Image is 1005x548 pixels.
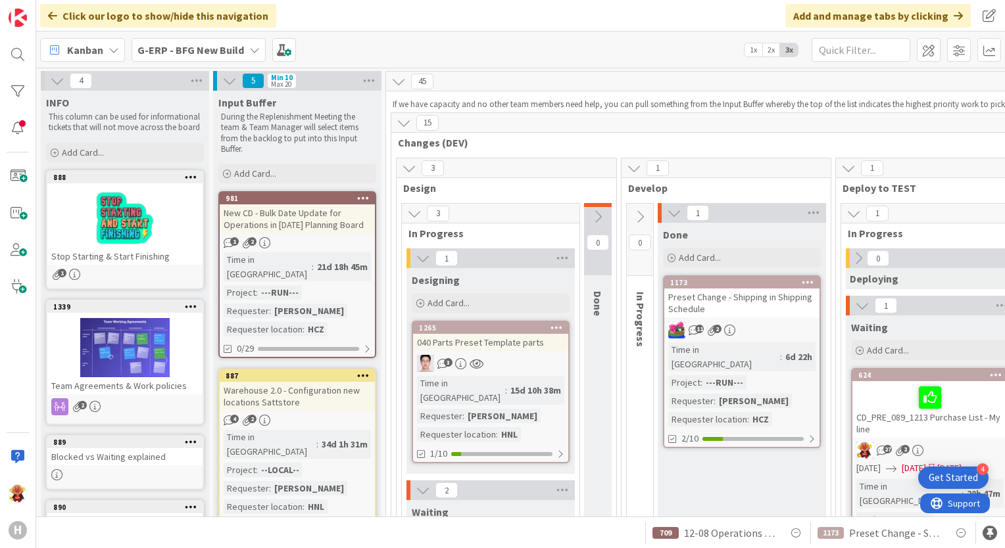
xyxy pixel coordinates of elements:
[634,292,647,347] span: In Progress
[875,298,897,313] span: 1
[47,301,203,394] div: 1339Team Agreements & Work policies
[318,437,371,451] div: 34d 1h 31m
[413,322,568,334] div: 1265
[417,376,505,405] div: Time in [GEOGRAPHIC_DATA]
[47,171,203,265] div: 888Stop Starting & Start Finishing
[234,168,276,179] span: Add Card...
[652,527,679,539] div: 709
[812,38,910,62] input: Quick Filter...
[9,484,27,503] img: LC
[47,436,203,448] div: 889
[668,412,747,426] div: Requester location
[695,325,704,333] span: 11
[664,321,820,338] div: JK
[866,206,889,221] span: 1
[664,277,820,288] div: 1173
[46,96,69,109] span: INFO
[591,291,604,316] span: Done
[303,322,305,336] span: :
[428,297,470,309] span: Add Card...
[647,160,669,176] span: 1
[413,334,568,351] div: 040 Parts Preset Template parts
[716,394,792,408] div: [PERSON_NAME]
[269,304,271,318] span: :
[413,355,568,372] div: ll
[628,181,814,194] span: Develop
[312,260,314,274] span: :
[256,285,258,300] span: :
[849,525,943,541] span: Preset Change - Shipping in Shipping Schedule
[9,9,27,27] img: Visit kanbanzone.com
[918,467,989,489] div: Open Get Started checklist, remaining modules: 4
[413,322,568,351] div: 1265040 Parts Preset Template parts
[224,430,316,459] div: Time in [GEOGRAPHIC_DATA]
[687,205,709,221] span: 1
[664,277,820,317] div: 1173Preset Change - Shipping in Shipping Schedule
[53,302,203,311] div: 1339
[587,235,609,250] span: 0
[856,479,962,508] div: Time in [GEOGRAPHIC_DATA]
[867,344,909,356] span: Add Card...
[498,427,521,442] div: HNL
[702,375,747,390] div: ---RUN---
[664,288,820,317] div: Preset Change - Shipping in Shipping Schedule
[303,499,305,514] span: :
[902,461,926,475] span: [DATE]
[856,512,889,526] div: Project
[220,193,375,233] div: 981New CD - Bulk Date Update for Operations in [DATE] Planning Board
[47,377,203,394] div: Team Agreements & Work policies
[271,481,347,495] div: [PERSON_NAME]
[242,73,264,89] span: 5
[53,438,203,447] div: 889
[749,412,772,426] div: HCZ
[46,170,204,289] a: 888Stop Starting & Start Finishing
[256,463,258,477] span: :
[416,115,439,131] span: 15
[901,445,910,453] span: 2
[47,248,203,265] div: Stop Starting & Start Finishing
[47,301,203,313] div: 1339
[53,503,203,512] div: 890
[745,43,762,57] span: 1x
[70,73,92,89] span: 4
[40,4,276,28] div: Click our logo to show/hide this navigation
[305,499,328,514] div: HNL
[412,321,570,463] a: 1265040 Parts Preset Template partsllTime in [GEOGRAPHIC_DATA]:15d 10h 38mRequester:[PERSON_NAME]...
[462,409,464,423] span: :
[218,96,276,109] span: Input Buffer
[220,193,375,204] div: 981
[681,432,699,445] span: 2/10
[53,173,203,182] div: 888
[271,81,291,87] div: Max 20
[258,463,303,477] div: --LOCAL--
[668,321,685,338] img: JK
[417,355,434,372] img: ll
[785,4,971,28] div: Add and manage tabs by clicking
[861,160,883,176] span: 1
[782,350,816,364] div: 6d 22h
[47,501,203,513] div: 890
[224,499,303,514] div: Requester location
[58,269,66,277] span: 1
[220,370,375,411] div: 887Warehouse 2.0 - Configuration new locations Sattstore
[46,435,204,490] a: 889Blocked vs Waiting explained
[9,521,27,539] div: H
[271,74,293,81] div: Min 10
[444,358,453,367] span: 3
[230,415,239,423] span: 4
[747,412,749,426] span: :
[248,237,257,246] span: 2
[762,43,780,57] span: 2x
[848,227,1002,240] span: In Progress
[889,512,891,526] span: :
[47,171,203,183] div: 888
[929,471,978,484] div: Get Started
[258,285,302,300] div: ---RUN---
[818,527,844,539] div: 1173
[412,505,449,518] span: Waiting
[316,437,318,451] span: :
[137,43,244,57] b: G-ERP - BFG New Build
[856,442,873,459] img: LC
[883,445,892,453] span: 27
[856,461,881,475] span: [DATE]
